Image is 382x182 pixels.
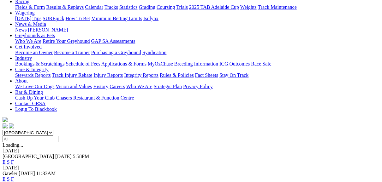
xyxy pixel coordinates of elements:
[7,176,10,182] a: S
[15,106,57,112] a: Login To Blackbook
[240,4,257,10] a: Weights
[11,159,14,165] a: F
[183,84,213,89] a: Privacy Policy
[124,72,158,78] a: Integrity Reports
[3,136,58,142] input: Select date
[15,67,49,72] a: Care & Integrity
[15,101,45,106] a: Contact GRSA
[251,61,271,66] a: Race Safe
[104,4,118,10] a: Tracks
[139,4,155,10] a: Grading
[66,16,90,21] a: How To Bet
[9,123,14,128] img: twitter.svg
[3,171,17,176] span: Gawler
[15,61,64,66] a: Bookings & Scratchings
[15,95,55,100] a: Cash Up Your Club
[43,38,90,44] a: Retire Your Greyhound
[176,4,188,10] a: Trials
[126,84,152,89] a: Who We Are
[15,89,43,95] a: Bar & Dining
[93,72,123,78] a: Injury Reports
[15,10,35,15] a: Wagering
[142,50,166,55] a: Syndication
[43,16,64,21] a: SUREpick
[15,84,54,89] a: We Love Our Dogs
[15,16,379,21] div: Wagering
[15,27,379,33] div: News & Media
[7,159,10,165] a: S
[3,165,379,171] div: [DATE]
[15,55,32,61] a: Industry
[15,16,41,21] a: [DATE] Tips
[91,38,135,44] a: GAP SA Assessments
[101,61,146,66] a: Applications & Forms
[119,4,138,10] a: Statistics
[3,159,6,165] a: E
[219,72,248,78] a: Stay On Track
[52,72,92,78] a: Track Injury Rebate
[15,95,379,101] div: Bar & Dining
[15,72,379,78] div: Care & Integrity
[15,38,41,44] a: Who We Are
[66,61,100,66] a: Schedule of Fees
[195,72,218,78] a: Fact Sheets
[15,44,42,49] a: Get Involved
[73,154,89,159] span: 5:58PM
[157,4,175,10] a: Coursing
[110,84,125,89] a: Careers
[55,154,72,159] span: [DATE]
[189,4,239,10] a: 2025 TAB Adelaide Cup
[174,61,218,66] a: Breeding Information
[15,50,53,55] a: Become an Owner
[3,154,54,159] span: [GEOGRAPHIC_DATA]
[154,84,182,89] a: Strategic Plan
[15,4,45,10] a: Fields & Form
[15,21,46,27] a: News & Media
[85,4,103,10] a: Calendar
[15,78,28,83] a: About
[3,117,8,122] img: logo-grsa-white.png
[3,148,379,154] div: [DATE]
[15,38,379,44] div: Greyhounds as Pets
[15,84,379,89] div: About
[91,16,142,21] a: Minimum Betting Limits
[93,84,108,89] a: History
[15,4,379,10] div: Racing
[15,33,55,38] a: Greyhounds as Pets
[3,142,23,148] span: Loading...
[19,171,35,176] span: [DATE]
[143,16,158,21] a: Isolynx
[91,50,141,55] a: Purchasing a Greyhound
[15,72,51,78] a: Stewards Reports
[46,4,84,10] a: Results & Replays
[11,176,14,182] a: F
[15,50,379,55] div: Get Involved
[28,27,68,32] a: [PERSON_NAME]
[258,4,297,10] a: Track Maintenance
[15,27,27,32] a: News
[54,50,90,55] a: Become a Trainer
[3,123,8,128] img: facebook.svg
[56,84,92,89] a: Vision and Values
[160,72,194,78] a: Rules & Policies
[219,61,250,66] a: ICG Outcomes
[3,176,6,182] a: E
[36,171,56,176] span: 11:33AM
[148,61,173,66] a: MyOzChase
[15,61,379,67] div: Industry
[56,95,134,100] a: Chasers Restaurant & Function Centre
